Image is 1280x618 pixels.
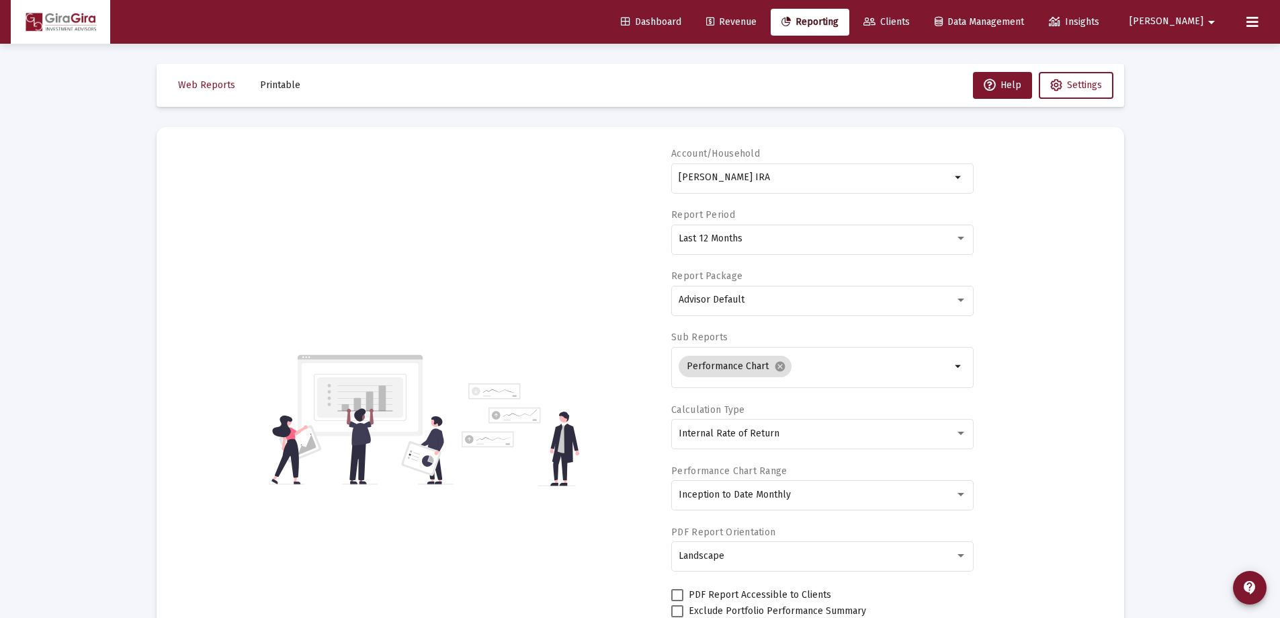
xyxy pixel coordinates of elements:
[679,353,951,380] mat-chip-list: Selection
[1038,9,1110,36] a: Insights
[671,270,742,282] label: Report Package
[1049,16,1099,28] span: Insights
[621,16,681,28] span: Dashboard
[679,428,779,439] span: Internal Rate of Return
[167,72,246,99] button: Web Reports
[671,209,735,221] label: Report Period
[706,16,757,28] span: Revenue
[260,79,300,91] span: Printable
[679,550,724,562] span: Landscape
[1067,79,1102,91] span: Settings
[679,294,744,305] span: Advisor Default
[924,9,1035,36] a: Data Management
[951,358,967,375] mat-icon: arrow_drop_down
[1203,9,1220,36] mat-icon: arrow_drop_down
[781,16,839,28] span: Reporting
[671,527,775,538] label: PDF Report Orientation
[671,332,728,343] label: Sub Reports
[671,465,787,477] label: Performance Chart Range
[1113,8,1236,35] button: [PERSON_NAME]
[1039,72,1113,99] button: Settings
[671,404,744,416] label: Calculation Type
[21,9,100,36] img: Dashboard
[269,353,454,486] img: reporting
[689,587,831,603] span: PDF Report Accessible to Clients
[671,148,760,159] label: Account/Household
[679,233,742,244] span: Last 12 Months
[951,169,967,186] mat-icon: arrow_drop_down
[462,383,579,486] img: reporting-alt
[774,360,786,373] mat-icon: cancel
[178,79,235,91] span: Web Reports
[695,9,767,36] a: Revenue
[1129,16,1203,28] span: [PERSON_NAME]
[249,72,311,99] button: Printable
[771,9,849,36] a: Reporting
[679,489,791,500] span: Inception to Date Monthly
[973,72,1032,99] button: Help
[853,9,921,36] a: Clients
[679,172,951,183] input: Search or select an account or household
[1242,580,1258,596] mat-icon: contact_support
[679,356,792,377] mat-chip: Performance Chart
[610,9,692,36] a: Dashboard
[935,16,1024,28] span: Data Management
[984,79,1021,91] span: Help
[863,16,910,28] span: Clients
